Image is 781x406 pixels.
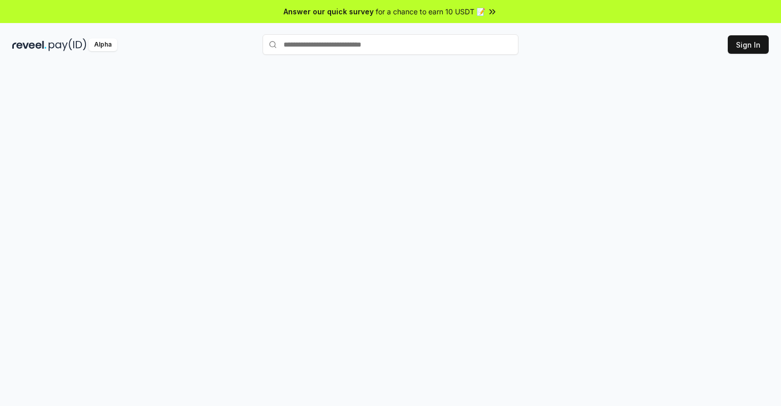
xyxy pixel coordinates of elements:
[376,6,485,17] span: for a chance to earn 10 USDT 📝
[89,38,117,51] div: Alpha
[728,35,769,54] button: Sign In
[12,38,47,51] img: reveel_dark
[284,6,374,17] span: Answer our quick survey
[49,38,86,51] img: pay_id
